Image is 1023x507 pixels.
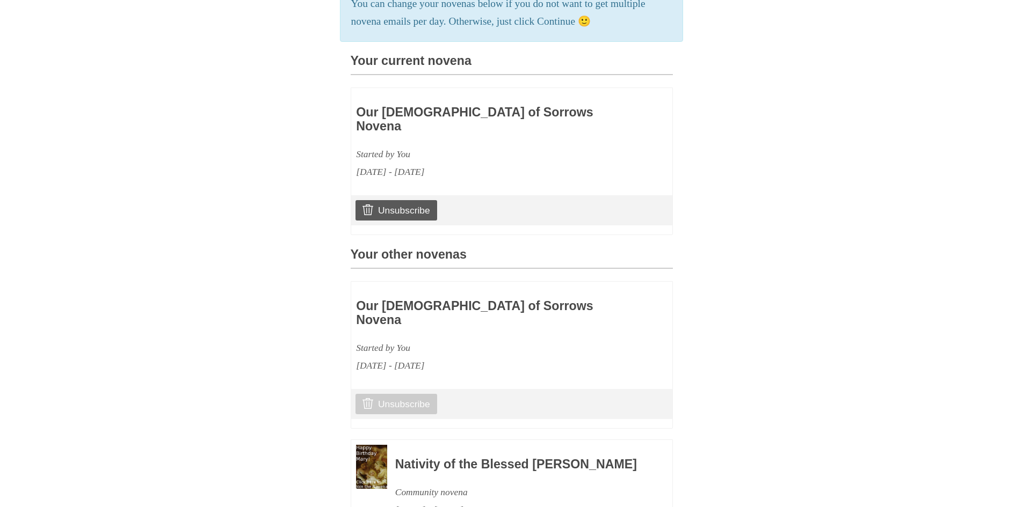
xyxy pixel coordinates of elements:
[356,339,604,357] div: Started by You
[356,445,387,489] img: Novena image
[351,54,673,75] h3: Your current novena
[351,248,673,269] h3: Your other novenas
[355,200,437,221] a: Unsubscribe
[356,106,604,133] h3: Our [DEMOGRAPHIC_DATA] of Sorrows Novena
[395,458,643,472] h3: Nativity of the Blessed [PERSON_NAME]
[356,163,604,181] div: [DATE] - [DATE]
[355,394,437,414] a: Unsubscribe
[356,145,604,163] div: Started by You
[356,299,604,327] h3: Our [DEMOGRAPHIC_DATA] of Sorrows Novena
[356,357,604,374] div: [DATE] - [DATE]
[395,483,643,501] div: Community novena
